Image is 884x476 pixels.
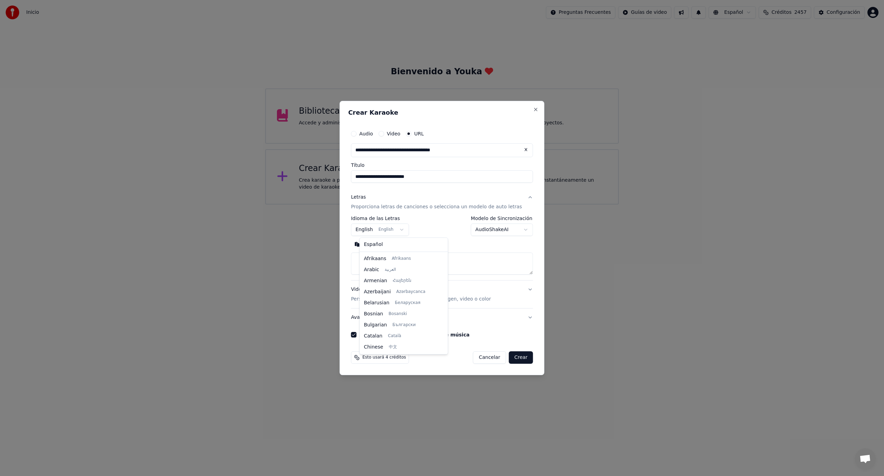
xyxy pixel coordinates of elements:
[389,344,397,350] span: 中文
[364,288,391,295] span: Azerbaijani
[385,267,396,273] span: العربية
[364,311,383,317] span: Bosnian
[396,289,425,295] span: Azərbaycanca
[395,300,421,306] span: Беларуская
[364,241,383,248] span: Español
[393,322,416,328] span: Български
[364,344,383,351] span: Chinese
[364,255,386,262] span: Afrikaans
[364,277,387,284] span: Armenian
[392,256,411,261] span: Afrikaans
[364,266,379,273] span: Arabic
[364,322,387,329] span: Bulgarian
[364,299,390,306] span: Belarusian
[388,333,401,339] span: Català
[388,311,407,317] span: Bosanski
[393,278,411,284] span: Հայերեն
[364,333,383,340] span: Catalan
